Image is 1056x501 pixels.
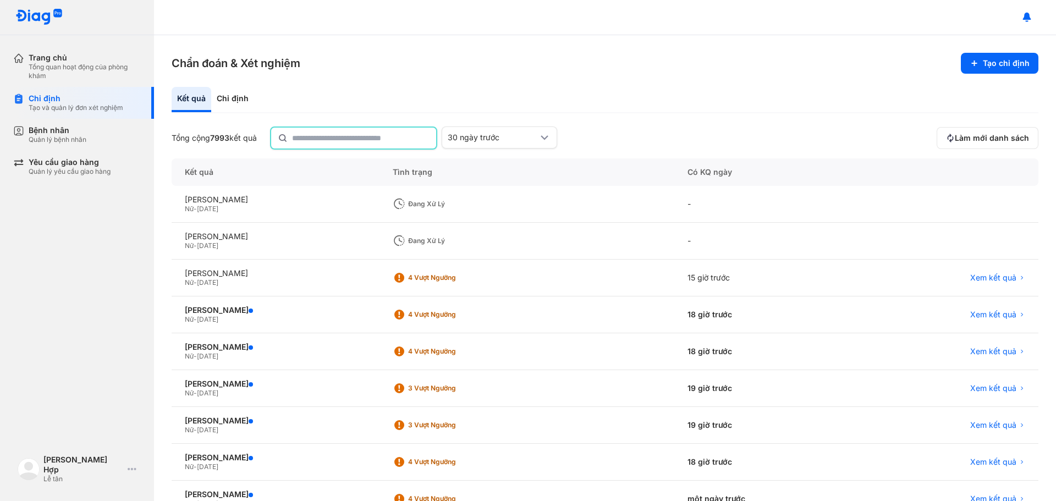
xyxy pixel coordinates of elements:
span: Xem kết quả [970,310,1016,320]
span: [DATE] [197,278,218,287]
div: Bệnh nhân [29,125,86,135]
div: [PERSON_NAME] [185,489,366,499]
span: Làm mới danh sách [955,133,1029,143]
div: Đang xử lý [408,236,496,245]
span: - [194,278,197,287]
span: Nữ [185,352,194,360]
span: Nữ [185,389,194,397]
div: Lễ tân [43,475,123,483]
span: - [194,463,197,471]
div: 3 Vượt ngưỡng [408,384,496,393]
div: Quản lý bệnh nhân [29,135,86,144]
div: [PERSON_NAME] [185,305,366,315]
div: 3 Vượt ngưỡng [408,421,496,430]
span: - [194,426,197,434]
span: Xem kết quả [970,273,1016,283]
div: - [674,223,859,260]
span: Xem kết quả [970,346,1016,356]
div: 18 giờ trước [674,333,859,370]
span: 7993 [210,133,229,142]
div: 4 Vượt ngưỡng [408,458,496,466]
div: Tình trạng [380,158,674,186]
div: Quản lý yêu cầu giao hàng [29,167,111,176]
span: Nữ [185,463,194,471]
h3: Chẩn đoán & Xét nghiệm [172,56,300,71]
div: Kết quả [172,87,211,112]
span: [DATE] [197,315,218,323]
div: [PERSON_NAME] [185,416,366,426]
span: [DATE] [197,426,218,434]
div: Kết quả [172,158,380,186]
div: 19 giờ trước [674,370,859,407]
span: Xem kết quả [970,420,1016,430]
div: [PERSON_NAME] [185,195,366,205]
span: [DATE] [197,389,218,397]
div: Có KQ ngày [674,158,859,186]
div: [PERSON_NAME] [185,379,366,389]
div: Yêu cầu giao hàng [29,157,111,167]
div: [PERSON_NAME] [185,342,366,352]
span: - [194,315,197,323]
span: [DATE] [197,205,218,213]
div: [PERSON_NAME] [185,453,366,463]
div: Đang xử lý [408,200,496,208]
img: logo [18,458,40,480]
div: 4 Vượt ngưỡng [408,310,496,319]
span: Xem kết quả [970,457,1016,467]
div: Chỉ định [29,93,123,103]
div: Tổng cộng kết quả [172,133,257,143]
span: - [194,205,197,213]
div: 18 giờ trước [674,444,859,481]
span: [DATE] [197,241,218,250]
button: Làm mới danh sách [937,127,1038,149]
div: [PERSON_NAME] [185,268,366,278]
div: 19 giờ trước [674,407,859,444]
div: Trang chủ [29,53,141,63]
div: - [674,186,859,223]
span: Nữ [185,315,194,323]
div: [PERSON_NAME] [185,232,366,241]
span: [DATE] [197,463,218,471]
div: Chỉ định [211,87,254,112]
button: Tạo chỉ định [961,53,1038,74]
div: 4 Vượt ngưỡng [408,273,496,282]
span: Nữ [185,241,194,250]
span: Xem kết quả [970,383,1016,393]
span: - [194,241,197,250]
div: 30 ngày trước [448,133,538,142]
span: Nữ [185,205,194,213]
span: [DATE] [197,352,218,360]
div: 18 giờ trước [674,296,859,333]
div: Tổng quan hoạt động của phòng khám [29,63,141,80]
div: Tạo và quản lý đơn xét nghiệm [29,103,123,112]
div: [PERSON_NAME] Hợp [43,455,123,475]
span: Nữ [185,426,194,434]
span: - [194,352,197,360]
img: logo [15,9,63,26]
span: - [194,389,197,397]
div: 4 Vượt ngưỡng [408,347,496,356]
span: Nữ [185,278,194,287]
div: 15 giờ trước [674,260,859,296]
